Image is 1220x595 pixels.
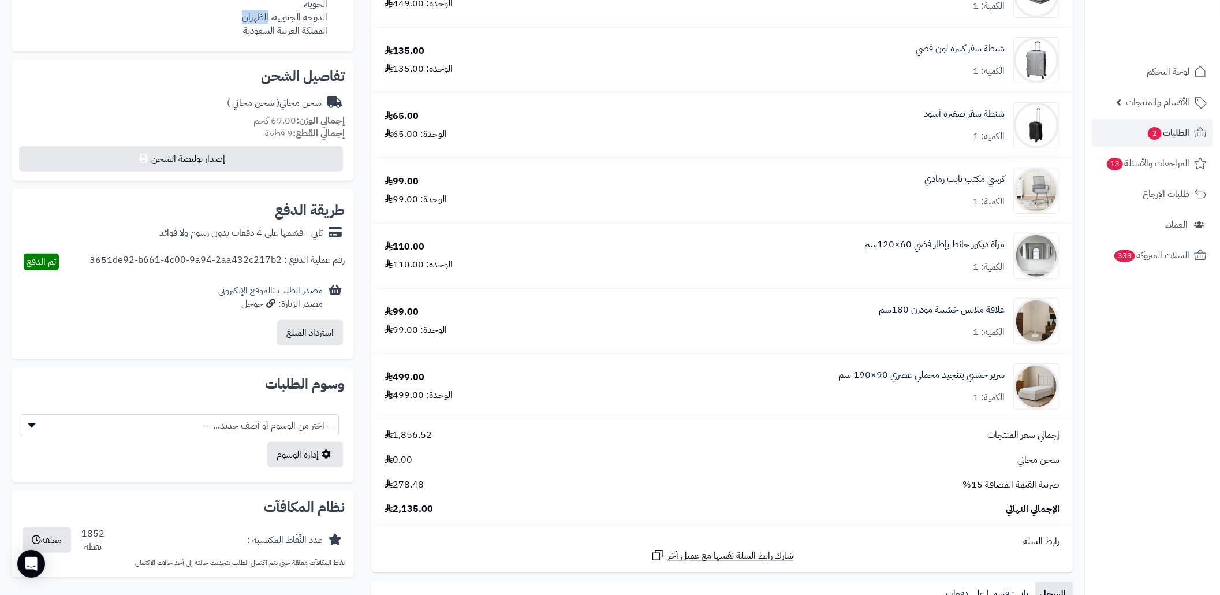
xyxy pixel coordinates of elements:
[265,127,345,140] small: 9 قطعة
[385,371,424,384] div: 499.00
[21,414,339,436] span: -- اختر من الوسوم أو أضف جديد... --
[227,96,279,110] span: ( شحن مجاني )
[1014,233,1059,279] img: 1753183096-1-90x90.jpg
[1014,363,1059,410] img: 1756282711-1-90x90.jpg
[1141,13,1209,38] img: logo-2.png
[1143,186,1189,202] span: طلبات الإرجاع
[23,527,71,553] button: معلقة
[1092,180,1213,208] a: طلبات الإرجاع
[27,255,56,269] span: تم الدفع
[275,203,345,217] h2: طريقة الدفع
[973,65,1005,78] div: الكمية: 1
[1014,102,1059,148] img: 1742247571-1-90x90.jpg
[1092,58,1213,85] a: لوحة التحكم
[21,415,338,437] span: -- اختر من الوسوم أو أضف جديد... --
[879,303,1005,317] a: علاقة ملابس خشبية مودرن 180سم
[385,175,419,188] div: 99.00
[1106,155,1189,172] span: المراجعات والأسئلة
[864,238,1005,251] a: مرآة ديكور حائط بإطار فضي 60×120سم
[1147,64,1189,80] span: لوحة التحكم
[385,128,447,141] div: الوحدة: 65.00
[667,549,793,563] span: شارك رابط السلة نفسها مع عميل آخر
[385,258,453,272] div: الوحدة: 110.00
[916,42,1005,55] a: شنطة سفر كبيرة لون فضي
[385,429,432,442] span: 1,856.52
[1017,453,1059,467] span: شحن مجاني
[253,114,345,128] small: 69.00 كجم
[81,527,105,554] div: 1852
[385,110,419,123] div: 65.00
[21,500,345,514] h2: نظام المكافآت
[19,146,343,172] button: إصدار بوليصة الشحن
[1014,37,1059,83] img: 1742243931-1-90x90.jpg
[218,297,323,311] div: مصدر الزيارة: جوجل
[1092,150,1213,177] a: المراجعات والأسئلة13
[1106,157,1124,171] span: 13
[385,44,424,58] div: 135.00
[1014,298,1059,344] img: 1755426857-1-90x90.jpg
[385,240,424,254] div: 110.00
[1113,249,1136,263] span: 333
[973,326,1005,339] div: الكمية: 1
[1147,127,1162,140] span: 2
[1092,211,1213,239] a: العملاء
[1165,217,1188,233] span: العملاء
[973,261,1005,274] div: الكمية: 1
[385,478,424,492] span: 278.48
[1092,241,1213,269] a: السلات المتروكة333
[227,96,322,110] div: شحن مجاني
[838,369,1005,382] a: سرير خشبي بتنجيد مخملي عصري 90×190 سم
[385,306,419,319] div: 99.00
[1147,125,1189,141] span: الطلبات
[385,193,447,206] div: الوحدة: 99.00
[385,323,447,337] div: الوحدة: 99.00
[376,535,1068,548] div: رابط السلة
[1092,119,1213,147] a: الطلبات2
[385,453,412,467] span: 0.00
[924,107,1005,121] a: شنطة سفر صغيرة أسود
[973,195,1005,209] div: الكمية: 1
[218,284,323,311] div: مصدر الطلب :الموقع الإلكتروني
[962,478,1059,492] span: ضريبة القيمة المضافة 15%
[296,114,345,128] strong: إجمالي الوزن:
[987,429,1059,442] span: إجمالي سعر المنتجات
[267,442,343,467] a: إدارة الوسوم
[973,391,1005,404] div: الكمية: 1
[924,173,1005,186] a: كرسي مكتب ثابت رمادي
[385,503,433,516] span: 2,135.00
[1126,94,1189,110] span: الأقسام والمنتجات
[81,541,105,554] div: نقطة
[1113,247,1189,263] span: السلات المتروكة
[651,548,793,563] a: شارك رابط السلة نفسها مع عميل آخر
[89,254,345,270] div: رقم عملية الدفع : 3651de92-b661-4c00-9a94-2aa432c217b2
[1014,168,1059,214] img: 1750581797-1-90x90.jpg
[385,62,453,76] div: الوحدة: 135.00
[973,130,1005,143] div: الكمية: 1
[21,558,345,568] p: نقاط المكافآت معلقة حتى يتم اكتمال الطلب بتحديث حالته إلى أحد حالات الإكتمال
[17,550,45,578] div: Open Intercom Messenger
[21,69,345,83] h2: تفاصيل الشحن
[21,377,345,391] h2: وسوم الطلبات
[1006,503,1059,516] span: الإجمالي النهائي
[293,127,345,140] strong: إجمالي القطع:
[385,389,453,402] div: الوحدة: 499.00
[159,226,323,240] div: تابي - قسّمها على 4 دفعات بدون رسوم ولا فوائد
[277,320,343,345] button: استرداد المبلغ
[247,534,323,547] div: عدد النِّقَاط المكتسبة :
